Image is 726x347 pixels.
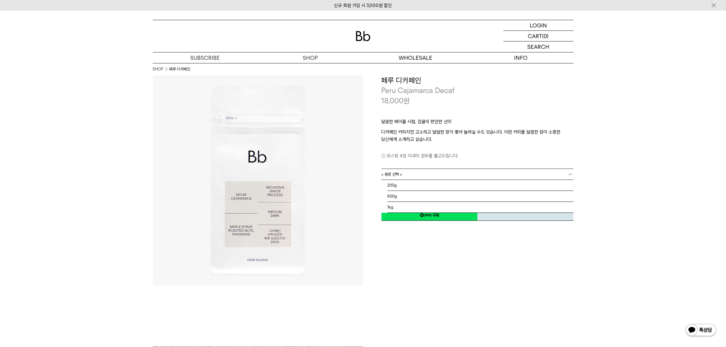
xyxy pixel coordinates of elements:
p: SEARCH [528,41,549,52]
p: Peru Cajamarca Decaf [381,85,574,96]
p: (0) [542,31,549,41]
img: 로고 [356,31,370,41]
span: 원 [404,96,410,105]
p: CART [528,31,542,41]
li: 600g [388,191,574,202]
a: LOGIN [503,20,574,31]
p: 로스팅 4일 이내의 원두를 출고드립니다. [381,152,574,159]
p: WHOLESALE [363,52,468,63]
a: CART (0) [503,31,574,41]
li: 200g [388,180,574,191]
li: 페루 디카페인 [170,66,191,72]
a: SHOP [153,66,163,72]
p: 달콤한 메이플 시럽, 감귤의 편안한 산미 [381,118,574,128]
a: SHOP [258,52,363,63]
span: = 용량 선택 = [381,169,402,180]
a: SUBSCRIBE [153,52,258,63]
a: 새창 [381,210,477,221]
img: 페루 디카페인 [153,75,363,286]
li: 1kg [388,202,574,213]
p: LOGIN [530,20,547,30]
p: INFO [468,52,574,63]
a: 신규 회원 가입 시 3,000원 할인 [334,3,392,8]
h3: 페루 디카페인 [381,75,574,86]
img: 카카오톡 채널 1:1 채팅 버튼 [685,323,717,338]
p: 디카페인 커피지만 고소하고 달달한 향이 좋아 놀라실 수도 있습니다. 이런 커피를 달콤한 잠이 소중한 당신에게 소개하고 싶습니다. [381,128,574,143]
button: 구매하기 [477,199,574,221]
p: 18,000 [381,96,410,106]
